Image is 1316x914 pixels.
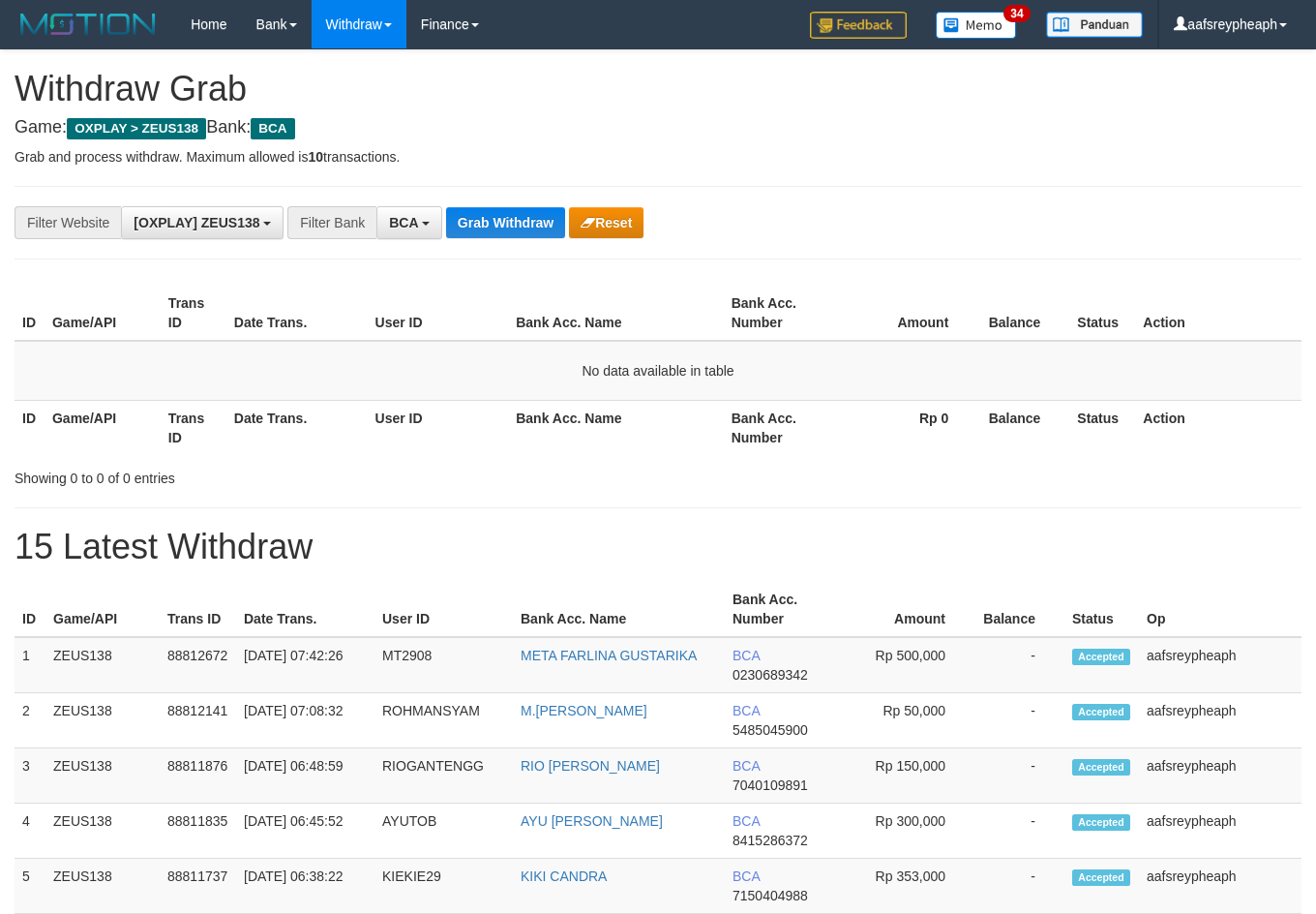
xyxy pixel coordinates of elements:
[45,400,161,455] th: Game/API
[733,667,808,683] span: Copy 0230689342 to clipboard
[45,582,160,637] th: Game/API
[977,286,1069,341] th: Balance
[45,804,160,859] td: ZEUS138
[733,722,808,738] span: Copy 5485045900 to clipboard
[840,400,978,455] th: Rp 0
[374,582,513,637] th: User ID
[839,804,974,859] td: Rp 300,000
[724,400,840,455] th: Bank Acc. Number
[1072,759,1130,776] span: Accepted
[374,859,513,914] td: KIEKIE29
[974,859,1064,914] td: -
[15,118,1301,137] h4: Game: Bank:
[1072,649,1130,665] span: Accepted
[236,859,374,914] td: [DATE] 06:38:22
[1139,582,1301,637] th: Op
[1072,814,1130,831] span: Accepted
[974,582,1064,637] th: Balance
[521,703,647,718] a: M.[PERSON_NAME]
[15,147,1301,167] p: Grab and process withdraw. Maximum allowed is transactions.
[936,12,1017,39] img: Button%20Memo.svg
[974,748,1064,804] td: -
[160,637,236,693] td: 88812672
[839,859,974,914] td: Rp 353,000
[15,748,45,804] td: 3
[15,461,534,488] div: Showing 0 to 0 of 0 entries
[161,400,226,455] th: Trans ID
[368,286,509,341] th: User ID
[160,804,236,859] td: 88811835
[15,637,45,693] td: 1
[521,758,660,774] a: RIO [PERSON_NAME]
[569,207,643,238] button: Reset
[45,859,160,914] td: ZEUS138
[45,637,160,693] td: ZEUS138
[1064,582,1139,637] th: Status
[121,206,284,239] button: [OXPLAY] ZEUS138
[1072,869,1130,886] span: Accepted
[308,149,323,165] strong: 10
[374,748,513,804] td: RIOGANTENGG
[45,693,160,748] td: ZEUS138
[974,804,1064,859] td: -
[374,804,513,859] td: AYUTOB
[733,833,808,848] span: Copy 8415286372 to clipboard
[1139,859,1301,914] td: aafsreypheaph
[15,10,162,39] img: MOTION_logo.png
[161,286,226,341] th: Trans ID
[374,693,513,748] td: ROHMANSYAM
[236,804,374,859] td: [DATE] 06:45:52
[1139,804,1301,859] td: aafsreypheaph
[1139,748,1301,804] td: aafsreypheaph
[15,582,45,637] th: ID
[15,70,1301,108] h1: Withdraw Grab
[1135,286,1301,341] th: Action
[368,400,509,455] th: User ID
[446,207,565,238] button: Grab Withdraw
[521,648,697,663] a: META FARLINA GUSTARIKA
[810,12,907,39] img: Feedback.jpg
[160,748,236,804] td: 88811876
[236,637,374,693] td: [DATE] 07:42:26
[15,341,1301,401] td: No data available in table
[15,400,45,455] th: ID
[839,582,974,637] th: Amount
[67,118,206,139] span: OXPLAY > ZEUS138
[15,528,1301,566] h1: 15 Latest Withdraw
[45,748,160,804] td: ZEUS138
[251,118,294,139] span: BCA
[977,400,1069,455] th: Balance
[733,648,760,663] span: BCA
[374,637,513,693] td: MT2908
[733,703,760,718] span: BCA
[733,777,808,793] span: Copy 7040109891 to clipboard
[508,400,723,455] th: Bank Acc. Name
[1069,286,1135,341] th: Status
[974,637,1064,693] td: -
[15,804,45,859] td: 4
[724,286,840,341] th: Bank Acc. Number
[521,868,607,884] a: KIKI CANDRA
[725,582,839,637] th: Bank Acc. Number
[1046,12,1143,38] img: panduan.png
[733,868,760,884] span: BCA
[226,286,368,341] th: Date Trans.
[287,206,376,239] div: Filter Bank
[15,693,45,748] td: 2
[226,400,368,455] th: Date Trans.
[839,748,974,804] td: Rp 150,000
[1003,5,1030,22] span: 34
[513,582,725,637] th: Bank Acc. Name
[974,693,1064,748] td: -
[160,859,236,914] td: 88811737
[839,693,974,748] td: Rp 50,000
[15,286,45,341] th: ID
[1069,400,1135,455] th: Status
[733,813,760,829] span: BCA
[733,888,808,903] span: Copy 7150404988 to clipboard
[134,215,259,230] span: [OXPLAY] ZEUS138
[1072,704,1130,720] span: Accepted
[15,859,45,914] td: 5
[236,582,374,637] th: Date Trans.
[840,286,978,341] th: Amount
